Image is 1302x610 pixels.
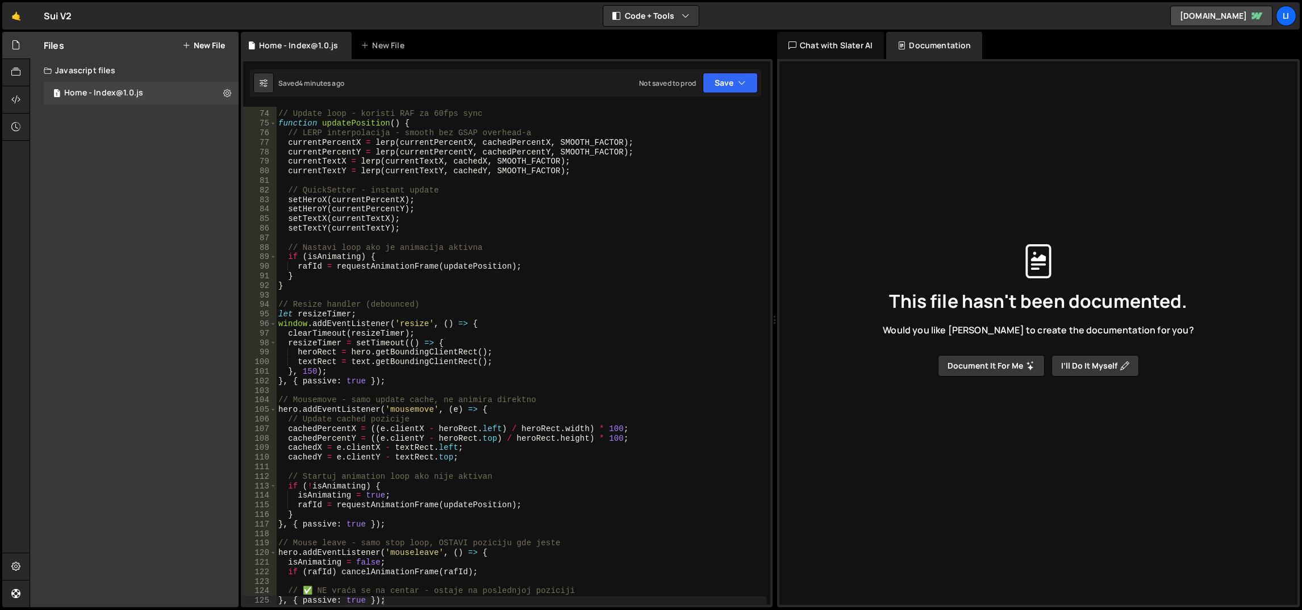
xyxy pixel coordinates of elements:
span: This file hasn't been documented. [889,292,1187,310]
div: 78 [243,148,277,157]
button: New File [182,41,225,50]
div: 114 [243,491,277,500]
div: 109 [243,443,277,453]
div: 112 [243,472,277,482]
div: 74 [243,109,277,119]
div: 82 [243,186,277,195]
div: Not saved to prod [639,78,696,88]
div: 93 [243,291,277,300]
div: Home - Index@1.0.js [64,88,143,98]
div: 121 [243,558,277,567]
div: 116 [243,510,277,520]
div: New File [361,40,408,51]
div: 17378/48381.js [44,82,239,105]
div: 104 [243,395,277,405]
div: 124 [243,586,277,596]
div: 99 [243,348,277,357]
div: 100 [243,357,277,367]
div: 111 [243,462,277,472]
div: 76 [243,128,277,138]
a: [DOMAIN_NAME] [1170,6,1272,26]
div: 117 [243,520,277,529]
div: Documentation [886,32,982,59]
div: 83 [243,195,277,205]
div: 84 [243,204,277,214]
div: 119 [243,538,277,548]
div: 87 [243,233,277,243]
div: 94 [243,300,277,310]
h2: Files [44,39,64,52]
div: 89 [243,252,277,262]
div: 101 [243,367,277,377]
button: Document it for me [938,355,1045,377]
div: 105 [243,405,277,415]
div: 113 [243,482,277,491]
div: 92 [243,281,277,291]
div: 90 [243,262,277,271]
div: Home - Index@1.0.js [259,40,338,51]
div: 91 [243,271,277,281]
div: 96 [243,319,277,329]
div: 88 [243,243,277,253]
button: Save [703,73,758,93]
span: 1 [53,90,60,99]
div: 80 [243,166,277,176]
div: 110 [243,453,277,462]
div: Chat with Slater AI [777,32,884,59]
div: 77 [243,138,277,148]
div: 75 [243,119,277,128]
div: 125 [243,596,277,605]
div: 81 [243,176,277,186]
div: 95 [243,310,277,319]
div: 123 [243,577,277,587]
div: 122 [243,567,277,577]
span: Would you like [PERSON_NAME] to create the documentation for you? [883,324,1193,336]
div: 102 [243,377,277,386]
div: Saved [278,78,344,88]
div: 120 [243,548,277,558]
div: 106 [243,415,277,424]
div: 103 [243,386,277,396]
div: 115 [243,500,277,510]
a: Li [1276,6,1296,26]
div: 4 minutes ago [299,78,344,88]
div: 107 [243,424,277,434]
div: 97 [243,329,277,339]
div: 108 [243,434,277,444]
div: Javascript files [30,59,239,82]
div: Sui V2 [44,9,72,23]
div: 79 [243,157,277,166]
div: 85 [243,214,277,224]
button: I’ll do it myself [1051,355,1139,377]
div: 98 [243,339,277,348]
div: 118 [243,529,277,539]
a: 🤙 [2,2,30,30]
div: 86 [243,224,277,233]
button: Code + Tools [603,6,699,26]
